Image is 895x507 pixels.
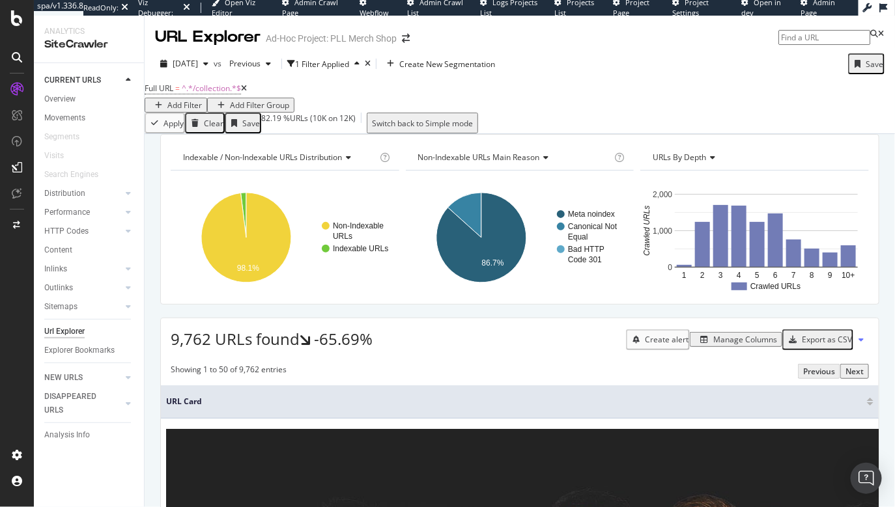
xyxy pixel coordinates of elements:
[182,83,241,94] span: ^.*/collection.*$
[778,30,871,45] input: Find a URL
[44,187,122,200] a: Distribution
[145,83,173,94] span: Full URL
[224,58,261,69] span: Previous
[810,271,814,280] text: 8
[44,92,76,106] div: Overview
[44,26,134,37] div: Analytics
[145,113,185,133] button: Apply
[166,396,864,407] span: URL Card
[167,100,202,111] div: Add Filter
[653,152,706,163] span: URLs by Depth
[44,390,110,417] div: DISAPPEARED URLS
[171,364,287,379] div: Showing 1 to 50 of 9,762 entries
[173,58,198,69] span: 2025 Aug. 21st
[44,206,90,219] div: Performance
[44,37,134,52] div: SiteCrawler
[866,59,883,70] div: Save
[44,243,135,257] a: Content
[803,366,835,377] div: Previous
[155,26,261,48] div: URL Explorer
[382,53,500,74] button: Create New Segmentation
[682,271,687,280] text: 1
[360,8,389,18] span: Webflow
[842,271,855,280] text: 10+
[185,113,225,133] button: Clear
[840,364,869,379] button: Next
[568,223,618,232] text: Canonical Not
[782,329,853,350] button: Export as CSV
[650,147,857,168] h4: URLs by Depth
[365,60,371,68] div: times
[668,263,673,272] text: 0
[653,226,673,236] text: 1,000
[207,98,294,113] button: Add Filter Group
[44,325,85,338] div: Url Explorer
[44,225,89,238] div: HTTP Codes
[44,130,92,144] a: Segments
[406,181,634,294] svg: A chart.
[44,371,83,385] div: NEW URLS
[44,300,122,314] a: Sitemaps
[44,111,135,125] a: Movements
[645,334,689,345] div: Create alert
[261,113,356,133] div: 82.19 % URLs ( 10K on 12K )
[791,271,796,280] text: 7
[266,32,397,45] div: Ad-Hoc Project: PLL Merch Shop
[653,190,673,199] text: 2,000
[242,118,260,129] div: Save
[372,118,473,129] div: Switch back to Simple mode
[295,59,349,70] div: 1 Filter Applied
[568,245,604,254] text: Bad HTTP
[145,98,207,113] button: Add Filter
[773,271,778,280] text: 6
[180,147,377,168] h4: Indexable / Non-Indexable URLs Distribution
[399,59,495,70] span: Create New Segmentation
[44,149,77,163] a: Visits
[44,225,122,238] a: HTTP Codes
[44,111,85,125] div: Movements
[755,271,760,280] text: 5
[171,329,300,350] span: 9,762 URLs found
[230,100,289,111] div: Add Filter Group
[802,334,852,345] div: Export as CSV
[44,371,122,385] a: NEW URLS
[44,149,64,163] div: Visits
[568,210,615,219] text: Meta noindex
[44,168,111,182] a: Search Engines
[44,344,115,357] div: Explorer Bookmarks
[224,53,276,74] button: Previous
[44,428,90,442] div: Analysis Info
[44,130,79,144] div: Segments
[287,53,365,74] button: 1 Filter Applied
[44,187,85,200] div: Distribution
[44,74,101,87] div: CURRENT URLS
[402,34,410,43] div: arrow-right-arrow-left
[83,3,119,13] div: ReadOnly:
[237,264,259,273] text: 98.1%
[225,113,261,133] button: Save
[204,118,223,129] div: Clear
[44,262,122,276] a: Inlinks
[171,181,399,294] svg: A chart.
[798,364,840,379] button: Previous
[851,463,882,494] div: Open Intercom Messenger
[626,329,690,350] button: Create alert
[214,58,224,69] span: vs
[642,206,651,256] text: Crawled URLs
[737,271,741,280] text: 4
[333,222,384,231] text: Non-Indexable
[690,332,782,347] button: Manage Columns
[44,281,73,295] div: Outlinks
[175,83,180,94] span: =
[481,259,504,268] text: 86.7%
[44,92,135,106] a: Overview
[367,113,478,133] button: Switch back to Simple mode
[828,271,832,280] text: 9
[640,181,869,294] svg: A chart.
[155,53,214,74] button: [DATE]
[333,245,388,254] text: Indexable URLs
[568,233,588,242] text: Equal
[44,281,122,295] a: Outlinks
